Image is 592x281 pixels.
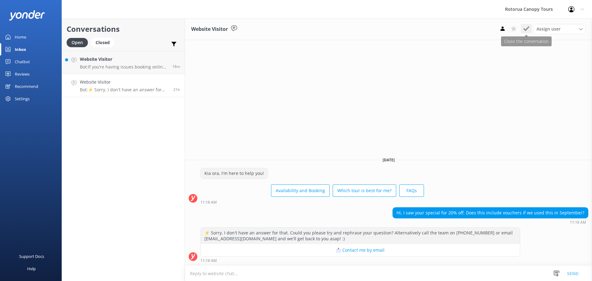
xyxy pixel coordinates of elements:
strong: 11:18 AM [200,259,217,262]
div: Hi, I saw your special for 20% off. Does this include vouchers if we used this in September? [393,208,588,218]
button: Availability and Booking [271,184,330,197]
button: FAQs [399,184,424,197]
h4: Website Visitor [80,79,169,85]
h3: Website Visitor [191,25,228,33]
div: 11:18am 19-Aug-2025 (UTC +12:00) Pacific/Auckland [200,258,520,262]
span: 11:18am 19-Aug-2025 (UTC +12:00) Pacific/Auckland [173,87,180,92]
a: Open [67,39,91,46]
span: Assign user [536,26,561,32]
div: Kia ora, I'm here to help you! [201,168,268,179]
div: Open [67,38,88,47]
div: Home [15,31,26,43]
div: 11:18am 19-Aug-2025 (UTC +12:00) Pacific/Auckland [393,220,588,224]
p: Bot: ⚡ Sorry, I don't have an answer for that. Could you please try and rephrase your question? A... [80,87,169,93]
div: Recommend [15,80,38,93]
div: Chatbot [15,56,30,68]
div: Help [27,262,36,275]
img: yonder-white-logo.png [9,10,45,20]
div: Closed [91,38,114,47]
div: Settings [15,93,30,105]
h2: Conversations [67,23,180,35]
button: 📩 Contact me by email [201,244,520,256]
span: 08:46am 20-Aug-2025 (UTC +12:00) Pacific/Auckland [172,64,180,69]
strong: 11:18 AM [570,221,586,224]
button: Which tour is best for me? [333,184,396,197]
div: ⚡ Sorry, I don't have an answer for that. Could you please try and rephrase your question? Altern... [201,228,520,244]
div: Support Docs [19,250,44,262]
p: Bot: If you’re having issues booking online, please call us on 0800 CANOPY (226679) toll-free wit... [80,64,168,70]
a: Website VisitorBot:⚡ Sorry, I don't have an answer for that. Could you please try and rephrase yo... [62,74,185,97]
div: Inbox [15,43,26,56]
div: 11:18am 19-Aug-2025 (UTC +12:00) Pacific/Auckland [200,200,424,204]
div: Assign User [533,24,586,34]
a: Closed [91,39,117,46]
span: [DATE] [379,157,398,163]
strong: 11:18 AM [200,200,217,204]
h4: Website Visitor [80,56,168,63]
a: Website VisitorBot:If you’re having issues booking online, please call us on 0800 CANOPY (226679)... [62,51,185,74]
div: Reviews [15,68,30,80]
